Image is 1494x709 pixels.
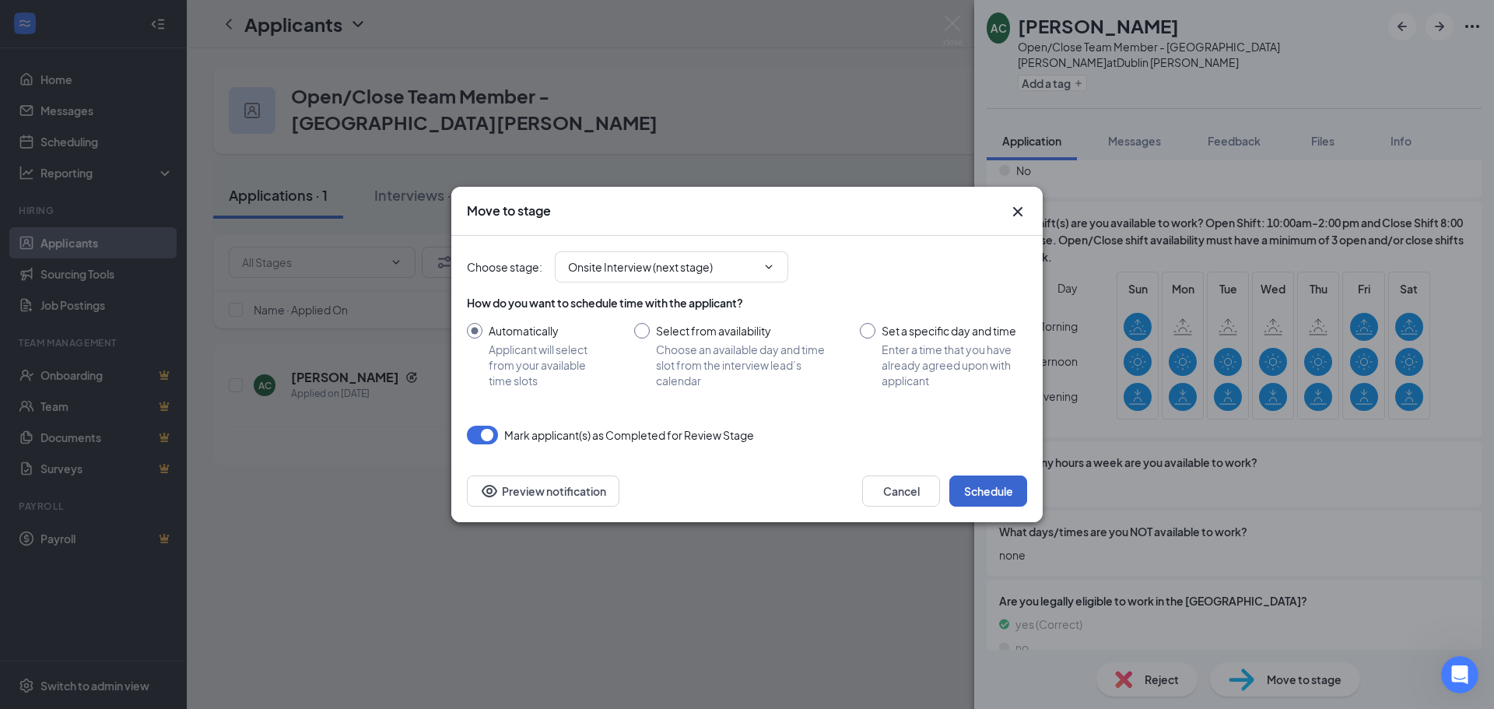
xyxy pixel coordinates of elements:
h3: Move to stage [467,202,551,219]
span: Choose stage : [467,258,542,276]
span: Mark applicant(s) as Completed for Review Stage [504,426,754,444]
button: Schedule [949,476,1027,507]
svg: Eye [480,482,499,500]
button: Preview notificationEye [467,476,619,507]
button: Cancel [862,476,940,507]
button: Close [1008,202,1027,221]
svg: Cross [1008,202,1027,221]
div: How do you want to schedule time with the applicant? [467,295,1027,311]
svg: ChevronDown [763,261,775,273]
iframe: Intercom live chat [1441,656,1478,693]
